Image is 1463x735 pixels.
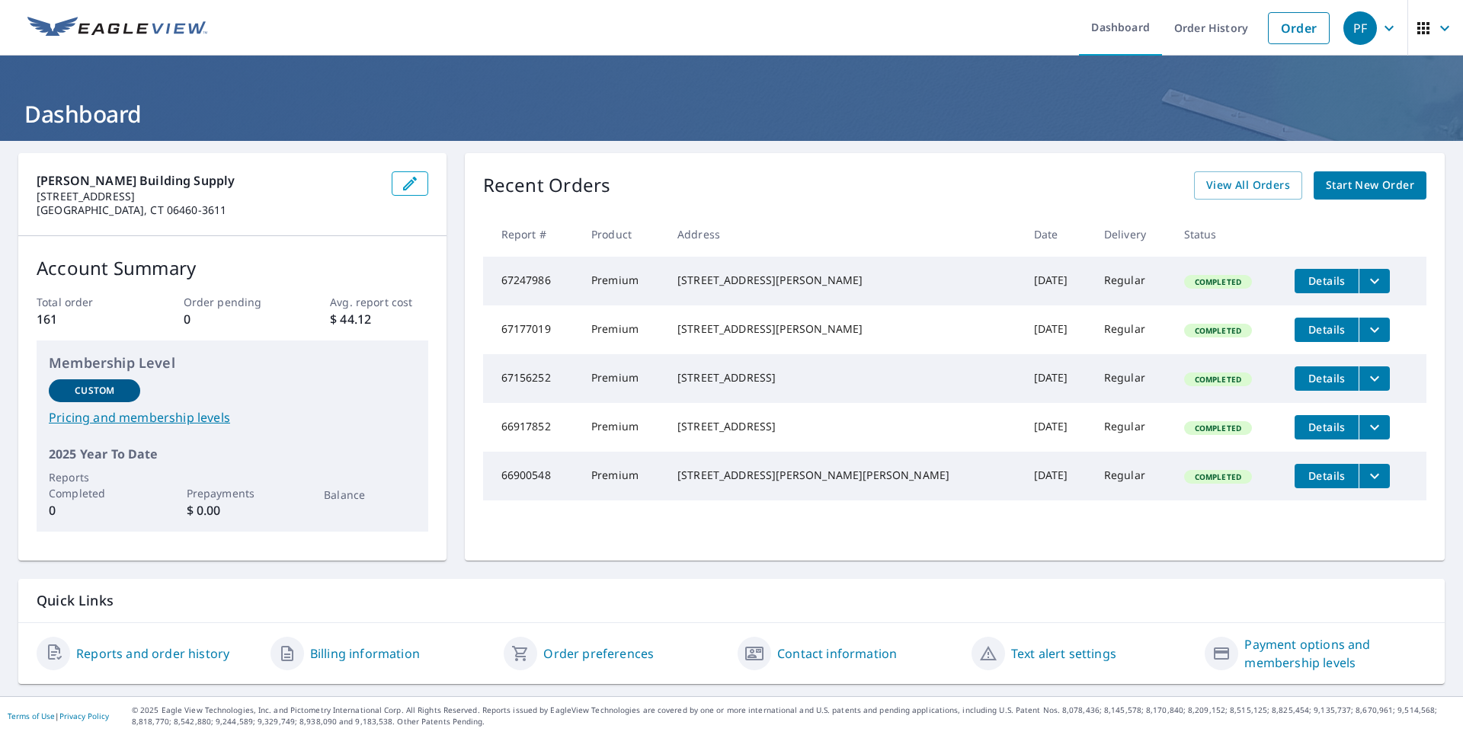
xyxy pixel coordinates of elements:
[49,408,416,427] a: Pricing and membership levels
[1022,354,1092,403] td: [DATE]
[76,644,229,663] a: Reports and order history
[543,644,654,663] a: Order preferences
[184,294,281,310] p: Order pending
[49,353,416,373] p: Membership Level
[579,212,665,257] th: Product
[1343,11,1377,45] div: PF
[579,452,665,500] td: Premium
[1314,171,1426,200] a: Start New Order
[37,591,1426,610] p: Quick Links
[1268,12,1330,44] a: Order
[1186,374,1250,385] span: Completed
[1295,269,1359,293] button: detailsBtn-67247986
[187,485,278,501] p: Prepayments
[1295,415,1359,439] button: detailsBtn-66917852
[579,403,665,452] td: Premium
[1359,269,1390,293] button: filesDropdownBtn-67247986
[324,487,415,503] p: Balance
[1092,452,1172,500] td: Regular
[1092,354,1172,403] td: Regular
[579,305,665,354] td: Premium
[1022,257,1092,305] td: [DATE]
[37,294,134,310] p: Total order
[187,501,278,519] p: $ 0.00
[1092,403,1172,452] td: Regular
[1326,176,1414,195] span: Start New Order
[1186,423,1250,433] span: Completed
[1304,420,1349,434] span: Details
[1186,471,1250,482] span: Completed
[579,354,665,403] td: Premium
[677,468,1010,483] div: [STREET_ADDRESS][PERSON_NAME][PERSON_NAME]
[665,212,1022,257] th: Address
[1022,305,1092,354] td: [DATE]
[49,469,140,501] p: Reports Completed
[18,98,1445,129] h1: Dashboard
[27,17,207,40] img: EV Logo
[1359,318,1390,342] button: filesDropdownBtn-67177019
[1186,276,1250,287] span: Completed
[1304,371,1349,385] span: Details
[37,203,379,217] p: [GEOGRAPHIC_DATA], CT 06460-3611
[1304,322,1349,337] span: Details
[777,644,897,663] a: Contact information
[75,384,114,398] p: Custom
[677,370,1010,385] div: [STREET_ADDRESS]
[49,501,140,519] p: 0
[37,190,379,203] p: [STREET_ADDRESS]
[483,403,579,452] td: 66917852
[8,711,109,721] p: |
[1092,305,1172,354] td: Regular
[483,452,579,500] td: 66900548
[1304,468,1349,483] span: Details
[1295,464,1359,488] button: detailsBtn-66900548
[579,257,665,305] td: Premium
[59,711,109,721] a: Privacy Policy
[1022,452,1092,500] td: [DATE]
[310,644,420,663] a: Billing information
[132,705,1455,727] p: © 2025 Eagle View Technologies, Inc. and Pictometry International Corp. All Rights Reserved. Repo...
[37,171,379,190] p: [PERSON_NAME] building supply
[330,294,427,310] p: Avg. report cost
[483,212,579,257] th: Report #
[1206,176,1290,195] span: View All Orders
[677,419,1010,434] div: [STREET_ADDRESS]
[330,310,427,328] p: $ 44.12
[677,273,1010,288] div: [STREET_ADDRESS][PERSON_NAME]
[483,171,611,200] p: Recent Orders
[49,445,416,463] p: 2025 Year To Date
[1022,403,1092,452] td: [DATE]
[1359,415,1390,439] button: filesDropdownBtn-66917852
[1011,644,1116,663] a: Text alert settings
[677,321,1010,337] div: [STREET_ADDRESS][PERSON_NAME]
[1092,257,1172,305] td: Regular
[483,305,579,354] td: 67177019
[184,310,281,328] p: 0
[1172,212,1283,257] th: Status
[1359,464,1390,488] button: filesDropdownBtn-66900548
[1295,366,1359,391] button: detailsBtn-67156252
[1092,212,1172,257] th: Delivery
[37,254,428,282] p: Account Summary
[483,257,579,305] td: 67247986
[483,354,579,403] td: 67156252
[37,310,134,328] p: 161
[1304,273,1349,288] span: Details
[8,711,55,721] a: Terms of Use
[1244,635,1426,672] a: Payment options and membership levels
[1295,318,1359,342] button: detailsBtn-67177019
[1186,325,1250,336] span: Completed
[1194,171,1302,200] a: View All Orders
[1022,212,1092,257] th: Date
[1359,366,1390,391] button: filesDropdownBtn-67156252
